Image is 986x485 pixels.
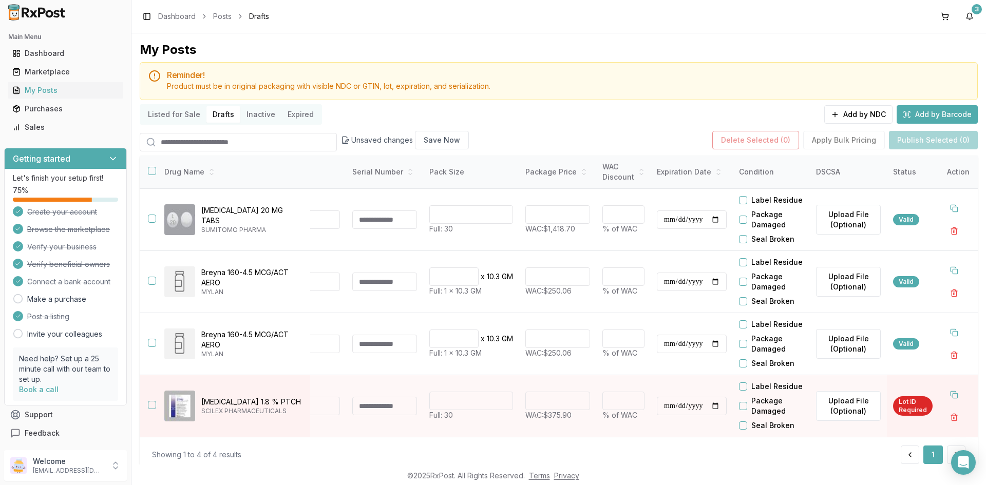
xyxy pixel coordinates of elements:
[4,82,127,99] button: My Posts
[525,224,575,233] span: WAC: $1,418.70
[281,106,320,123] button: Expired
[19,354,112,384] p: Need help? Set up a 25 minute call with our team to set up.
[893,276,919,287] div: Valid
[810,156,887,189] th: DSCSA
[167,81,969,91] div: Product must be in original packaging with visible NDC or GTIN, lot, expiration, and serialization.
[158,11,269,22] nav: breadcrumb
[751,234,794,244] label: Seal Broken
[19,385,59,394] a: Book a call
[554,471,579,480] a: Privacy
[423,156,519,189] th: Pack Size
[13,152,70,165] h3: Getting started
[27,242,97,252] span: Verify your business
[525,348,572,357] span: WAC: $250.06
[751,209,810,230] label: Package Damaged
[733,156,810,189] th: Condition
[4,64,127,80] button: Marketplace
[751,319,803,329] label: Label Residue
[502,271,513,282] p: GM
[164,204,195,235] img: Latuda 20 MG TABS
[429,286,482,295] span: Full: 1 x 10.3 GM
[816,267,881,297] label: Upload File (Optional)
[4,119,127,135] button: Sales
[201,267,302,288] p: Breyna 160-4.5 MCG/ACT AERO
[164,167,302,177] div: Drug Name
[27,224,110,235] span: Browse the marketplace
[8,44,123,63] a: Dashboard
[4,405,127,424] button: Support
[152,450,241,460] div: Showing 1 to 4 of 4 results
[25,428,60,438] span: Feedback
[816,205,881,235] label: Upload File (Optional)
[201,350,302,358] p: MYLAN
[213,11,232,22] a: Posts
[816,391,881,421] label: Upload File (Optional)
[13,173,118,183] p: Let's finish your setup first!
[893,396,933,416] div: Lot ID Required
[945,323,963,342] button: Duplicate
[33,467,104,475] p: [EMAIL_ADDRESS][DOMAIN_NAME]
[164,266,195,297] img: Breyna 160-4.5 MCG/ACT AERO
[4,101,127,117] button: Purchases
[4,424,127,442] button: Feedback
[602,411,637,419] span: % of WAC
[751,195,803,205] label: Label Residue
[201,205,302,226] p: [MEDICAL_DATA] 20 MG TABS
[201,329,302,350] p: Breyna 160-4.5 MCG/ACT AERO
[429,224,453,233] span: Full: 30
[27,259,110,269] span: Verify beneficial owners
[525,167,590,177] div: Package Price
[893,214,919,225] div: Valid
[951,450,976,475] div: Open Intercom Messenger
[12,104,119,114] div: Purchases
[487,271,500,282] p: 10.3
[27,312,69,322] span: Post a listing
[4,45,127,62] button: Dashboard
[249,11,269,22] span: Drafts
[751,381,803,392] label: Label Residue
[824,105,893,124] button: Add by NDC
[167,71,969,79] h5: Reminder!
[893,338,919,350] div: Valid
[751,334,810,354] label: Package Damaged
[13,185,28,196] span: 75 %
[945,346,963,364] button: Delete
[415,131,469,149] button: Save Now
[816,329,881,359] label: Upload File (Optional)
[945,199,963,218] button: Duplicate
[751,420,794,431] label: Seal Broken
[961,8,978,25] button: 3
[201,226,302,234] p: SUMITOMO PHARMA
[897,105,978,124] button: Add by Barcode
[945,261,963,280] button: Duplicate
[751,271,810,292] label: Package Damaged
[751,296,794,306] label: Seal Broken
[429,411,453,419] span: Full: 30
[27,329,102,339] a: Invite your colleagues
[27,207,97,217] span: Create your account
[201,397,302,407] p: [MEDICAL_DATA] 1.8 % PTCH
[945,385,963,404] button: Duplicate
[341,131,469,149] div: Unsaved changes
[352,167,417,177] div: Serial Number
[12,67,119,77] div: Marketplace
[8,33,123,41] h2: Main Menu
[487,334,500,344] p: 10.3
[945,408,963,426] button: Delete
[12,48,119,59] div: Dashboard
[27,294,86,304] a: Make a purchase
[27,277,110,287] span: Connect a bank account
[751,257,803,267] label: Label Residue
[33,456,104,467] p: Welcome
[939,156,978,189] th: Action
[887,156,939,189] th: Status
[206,106,240,123] button: Drafts
[602,286,637,295] span: % of WAC
[10,457,27,474] img: User avatar
[158,11,196,22] a: Dashboard
[751,358,794,368] label: Seal Broken
[502,334,513,344] p: GM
